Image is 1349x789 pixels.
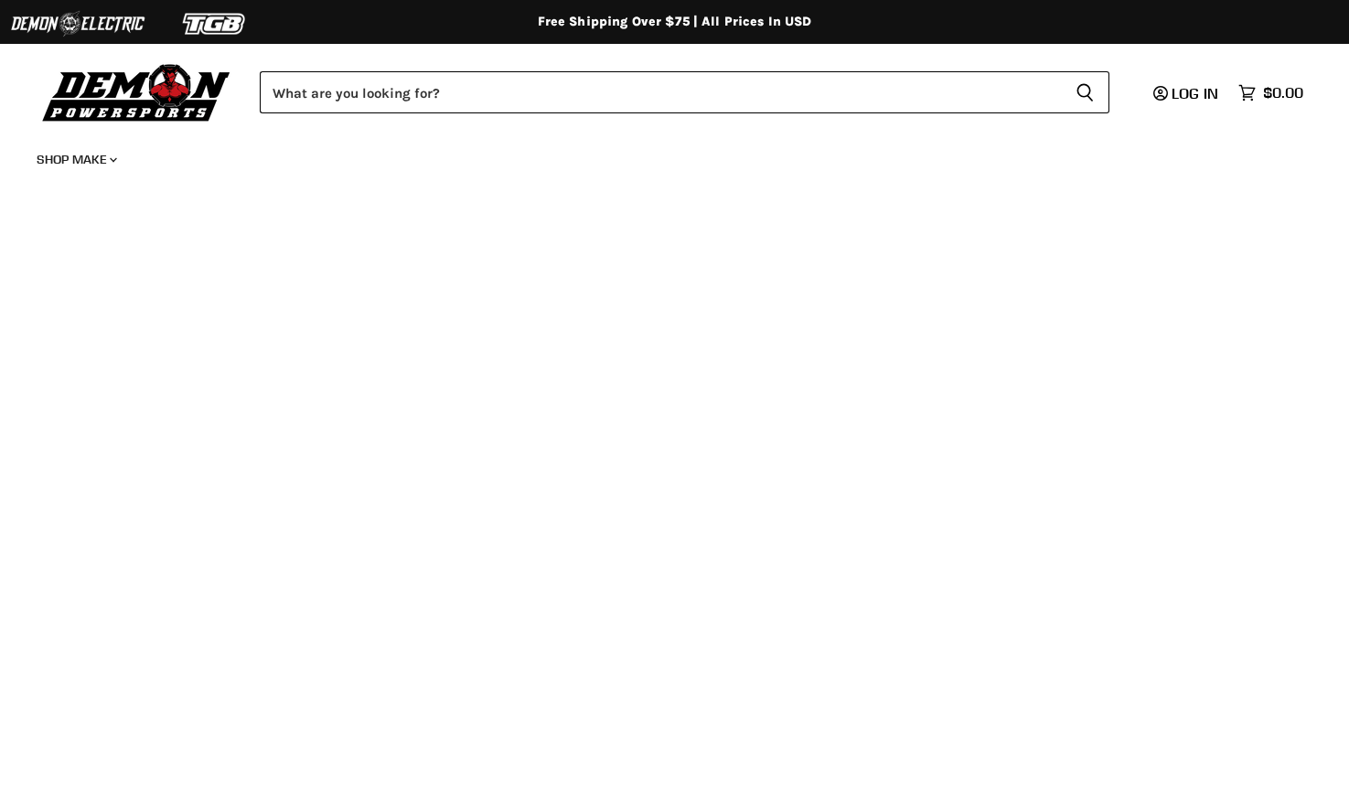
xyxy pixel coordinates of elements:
img: Demon Powersports [37,59,237,124]
a: $0.00 [1229,80,1312,106]
img: Demon Electric Logo 2 [9,6,146,41]
a: Log in [1145,85,1229,101]
a: Shop Make [23,141,128,178]
span: Log in [1172,84,1218,102]
button: Search [1061,71,1109,113]
input: Search [260,71,1061,113]
span: $0.00 [1263,84,1303,101]
img: TGB Logo 2 [146,6,284,41]
form: Product [260,71,1109,113]
ul: Main menu [23,133,1299,178]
